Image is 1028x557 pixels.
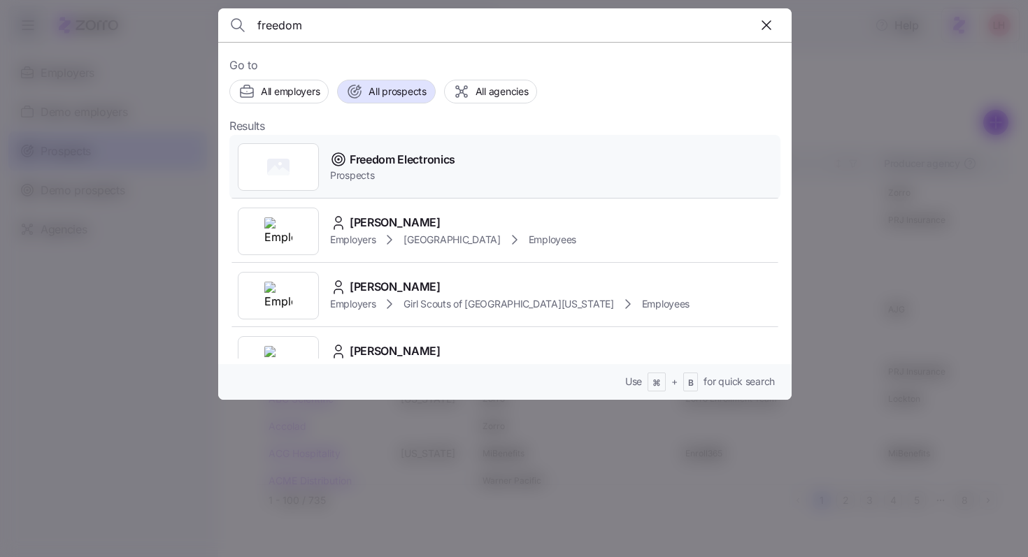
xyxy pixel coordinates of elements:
img: Employer logo [264,282,292,310]
span: Use [625,375,642,389]
span: All agencies [476,85,529,99]
img: Employer logo [264,217,292,245]
button: All employers [229,80,329,103]
span: All employers [261,85,320,99]
span: Employers [330,233,376,247]
span: [PERSON_NAME] [350,278,441,296]
span: Girl Scouts of [GEOGRAPHIC_DATA][US_STATE] [404,297,613,311]
span: [GEOGRAPHIC_DATA] [404,233,500,247]
span: Results [229,117,265,135]
img: Employer logo [264,346,292,374]
span: + [671,375,678,389]
span: Employees [529,233,576,247]
span: for quick search [704,375,775,389]
span: B [688,377,694,389]
span: [PERSON_NAME] [350,342,441,360]
span: Prospects [330,168,455,182]
span: All prospects [369,85,426,99]
span: Employees [642,297,690,311]
button: All prospects [337,80,435,103]
span: Go to [229,57,780,74]
button: All agencies [444,80,538,103]
span: Freedom Electronics [350,151,455,168]
span: [PERSON_NAME] [350,214,441,231]
span: ⌘ [652,377,661,389]
span: Employers [330,297,376,311]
